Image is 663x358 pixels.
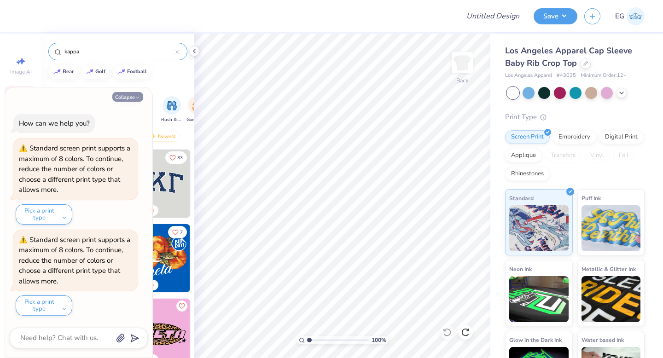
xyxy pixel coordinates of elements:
span: Minimum Order: 12 + [581,72,627,80]
div: Applique [505,149,542,162]
span: Neon Ink [509,264,532,274]
span: Game Day [186,116,208,123]
button: Collapse [112,92,143,102]
div: Foil [613,149,634,162]
img: Standard [509,205,569,251]
span: 100 % [372,336,386,344]
div: Events [70,85,86,93]
img: Back [453,53,471,72]
div: Print Types [115,85,143,93]
img: f22b6edb-555b-47a9-89ed-0dd391bfae4f [190,224,258,292]
div: Standard screen print supports a maximum of 8 colors. To continue, reduce the number of colors or... [19,144,130,194]
button: Like [176,300,187,312]
button: filter button [161,96,182,123]
div: filter for Game Day [186,96,208,123]
img: trend_line.gif [53,69,61,75]
span: Standard [509,193,534,203]
input: Try "Alpha" [64,47,175,56]
span: Los Angeles Apparel [505,72,552,80]
img: trend_line.gif [86,69,93,75]
div: Screen Print [505,130,550,144]
span: 33 [177,156,183,160]
span: Puff Ink [582,193,601,203]
div: How can we help you? [19,119,90,128]
span: # 43035 [557,72,576,80]
span: Water based Ink [582,335,624,345]
button: golf [81,65,110,79]
div: Digital Print [599,130,644,144]
img: Game Day Image [192,100,203,111]
div: Back [456,76,468,85]
div: filter for Rush & Bid [161,96,182,123]
button: football [113,65,151,79]
span: Glow in the Dark Ink [509,335,562,345]
div: football [127,69,147,74]
span: EG [615,11,624,22]
div: Orgs [51,85,63,93]
button: Like [168,226,187,238]
input: Untitled Design [459,7,527,25]
div: Transfers [545,149,582,162]
div: Embroidery [552,130,596,144]
span: Image AI [10,68,32,75]
img: Rush & Bid Image [167,100,177,111]
div: bear [63,69,74,74]
img: Metallic & Glitter Ink [582,276,641,322]
div: golf [95,69,105,74]
button: filter button [186,96,208,123]
span: Metallic & Glitter Ink [582,264,636,274]
div: Print Type [505,112,645,122]
button: bear [48,65,78,79]
button: Save [534,8,577,24]
a: EG [615,7,645,25]
div: Standard screen print supports a maximum of 8 colors. To continue, reduce the number of colors or... [19,235,130,286]
span: Los Angeles Apparel Cap Sleeve Baby Rib Crop Top [505,45,632,69]
span: 7 [180,230,183,235]
div: Styles [93,85,108,93]
button: Pick a print type [16,204,72,225]
div: Rhinestones [505,167,550,181]
button: Pick a print type [16,295,72,316]
img: 3b9aba4f-e317-4aa7-a679-c95a879539bd [122,150,190,218]
img: edfb13fc-0e43-44eb-bea2-bf7fc0dd67f9 [190,150,258,218]
span: Rush & Bid [161,116,182,123]
div: Vinyl [584,149,610,162]
button: Like [165,151,187,164]
img: 8659caeb-cee5-4a4c-bd29-52ea2f761d42 [122,224,190,292]
img: Emma Gelbman [627,7,645,25]
img: Neon Ink [509,276,569,322]
img: trend_line.gif [118,69,125,75]
img: Puff Ink [582,205,641,251]
div: Newest [145,131,180,142]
